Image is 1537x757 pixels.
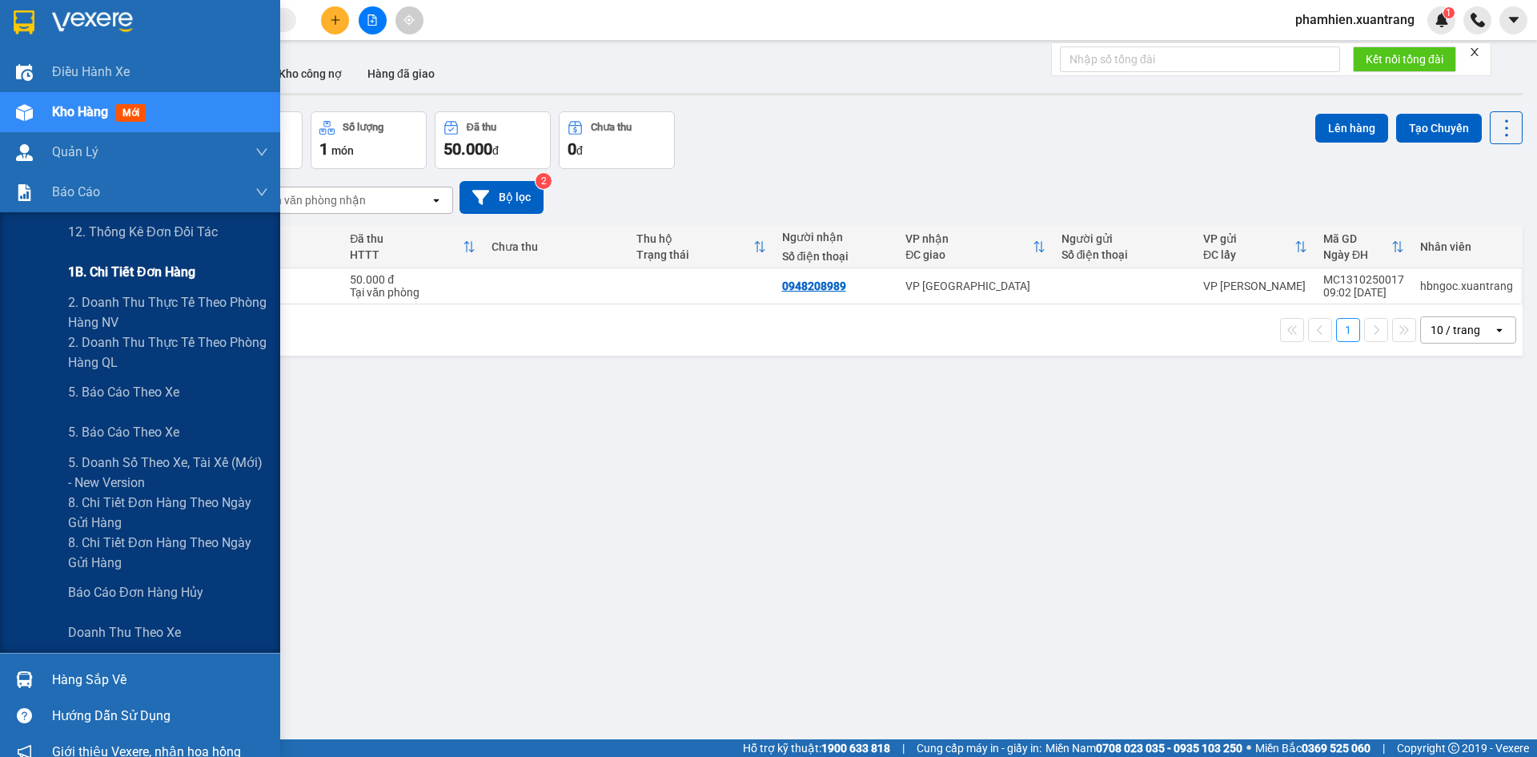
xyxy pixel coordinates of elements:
[459,181,544,214] button: Bộ lọc
[17,708,32,723] span: question-circle
[403,14,415,26] span: aim
[1435,13,1449,27] img: icon-new-feature
[568,139,576,159] span: 0
[52,104,108,119] span: Kho hàng
[359,6,387,34] button: file-add
[321,6,349,34] button: plus
[905,248,1032,261] div: ĐC giao
[1195,226,1315,268] th: Toggle SortBy
[319,139,328,159] span: 1
[1366,50,1443,68] span: Kết nối tổng đài
[255,146,268,159] span: down
[68,422,179,442] span: 5. Báo cáo theo xe
[1203,232,1294,245] div: VP gửi
[1420,240,1513,253] div: Nhân viên
[52,704,268,728] div: Hướng dẫn sử dụng
[311,111,427,169] button: Số lượng1món
[1282,10,1427,30] span: phamhien.xuantrang
[16,671,33,688] img: warehouse-icon
[1431,322,1480,338] div: 10 / trang
[492,144,499,157] span: đ
[1446,7,1451,18] span: 1
[68,262,195,282] span: 1B. Chi tiết đơn hàng
[116,104,146,122] span: mới
[331,144,354,157] span: món
[591,122,632,133] div: Chưa thu
[68,533,268,573] span: 8. Chi tiết đơn hàng theo ngày gửi hàng
[68,493,268,533] span: 8. Chi tiết đơn hàng theo ngày gửi hàng
[1443,7,1455,18] sup: 1
[636,248,752,261] div: Trạng thái
[16,184,33,201] img: solution-icon
[536,173,552,189] sup: 2
[255,192,366,208] div: Chọn văn phòng nhận
[68,292,268,332] span: 2. Doanh thu thực tế theo phòng hàng NV
[1302,742,1370,755] strong: 0369 525 060
[14,10,34,34] img: logo-vxr
[1060,46,1340,72] input: Nhập số tổng đài
[782,231,890,244] div: Người nhận
[430,194,443,207] svg: open
[367,14,378,26] span: file-add
[1246,745,1251,751] span: ⚪️
[1396,114,1482,143] button: Tạo Chuyến
[905,280,1045,292] div: VP [GEOGRAPHIC_DATA]
[467,122,496,133] div: Đã thu
[350,232,463,245] div: Đã thu
[68,453,268,493] span: 5. Doanh số theo xe, tài xế (mới) - New version
[1315,114,1388,143] button: Lên hàng
[905,232,1032,245] div: VP nhận
[1061,248,1187,261] div: Số điện thoại
[443,139,492,159] span: 50.000
[68,332,268,372] span: 2. Doanh thu thực tế theo phòng hàng QL
[1255,739,1370,757] span: Miền Bắc
[1336,318,1360,342] button: 1
[1315,226,1412,268] th: Toggle SortBy
[68,582,203,602] span: Báo cáo đơn hàng hủy
[897,226,1053,268] th: Toggle SortBy
[1420,280,1513,292] div: hbngoc.xuantrang
[68,222,218,242] span: 12. Thống kê đơn đối tác
[1471,13,1485,27] img: phone-icon
[350,248,463,261] div: HTTT
[1382,739,1385,757] span: |
[1045,739,1242,757] span: Miền Nam
[559,111,675,169] button: Chưa thu0đ
[1061,232,1187,245] div: Người gửi
[343,122,383,133] div: Số lượng
[435,111,551,169] button: Đã thu50.000đ
[1469,46,1480,58] span: close
[1323,286,1404,299] div: 09:02 [DATE]
[628,226,773,268] th: Toggle SortBy
[16,144,33,161] img: warehouse-icon
[1448,743,1459,754] span: copyright
[52,62,130,82] span: Điều hành xe
[52,142,98,162] span: Quản Lý
[1323,273,1404,286] div: MC1310250017
[395,6,423,34] button: aim
[743,739,890,757] span: Hỗ trợ kỹ thuật:
[1203,248,1294,261] div: ĐC lấy
[330,14,341,26] span: plus
[1323,232,1391,245] div: Mã GD
[68,622,181,642] span: Doanh thu theo xe
[350,286,476,299] div: Tại văn phòng
[16,64,33,81] img: warehouse-icon
[342,226,484,268] th: Toggle SortBy
[1499,6,1527,34] button: caret-down
[782,250,890,263] div: Số điện thoại
[636,232,752,245] div: Thu hộ
[1096,742,1242,755] strong: 0708 023 035 - 0935 103 250
[917,739,1041,757] span: Cung cấp máy in - giấy in:
[576,144,583,157] span: đ
[492,240,620,253] div: Chưa thu
[1493,324,1506,336] svg: open
[1353,46,1456,72] button: Kết nối tổng đài
[902,739,905,757] span: |
[782,280,846,292] div: 0948208989
[821,742,890,755] strong: 1900 633 818
[355,54,447,93] button: Hàng đã giao
[16,104,33,121] img: warehouse-icon
[52,668,268,692] div: Hàng sắp về
[266,54,355,93] button: Kho công nợ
